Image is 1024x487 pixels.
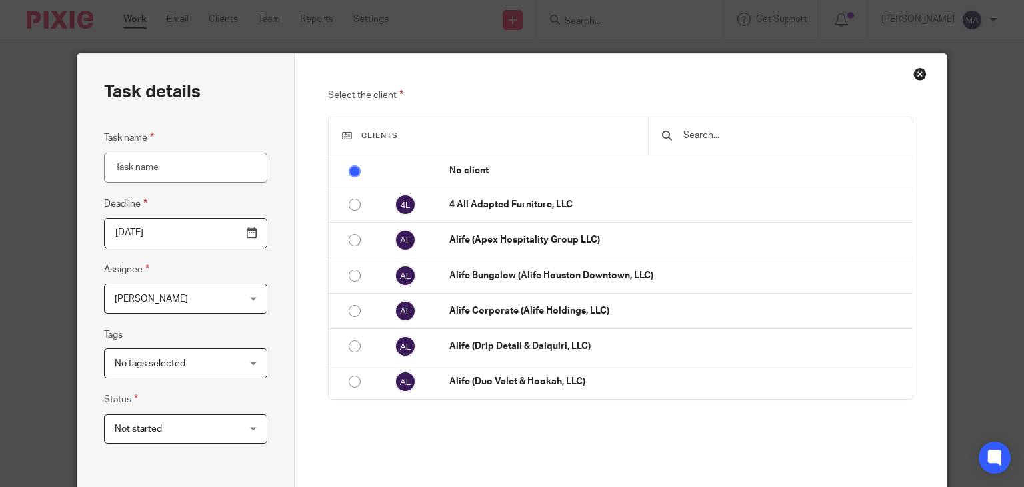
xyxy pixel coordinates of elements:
[449,269,905,282] p: Alife Bungalow (Alife Houston Downtown, LLC)
[449,375,905,388] p: Alife (Duo Valet & Hookah, LLC)
[328,87,913,103] p: Select the client
[449,233,905,247] p: Alife (Apex Hospitality Group LLC)
[104,262,149,277] label: Assignee
[115,359,185,368] span: No tags selected
[682,128,899,143] input: Search...
[115,294,188,304] span: [PERSON_NAME]
[395,265,416,286] img: svg%3E
[395,336,416,357] img: svg%3E
[913,67,927,81] div: Close this dialog window
[395,371,416,392] img: svg%3E
[449,198,905,211] p: 4 All Adapted Furniture, LLC
[104,153,267,183] input: Task name
[361,132,398,139] span: Clients
[115,424,162,434] span: Not started
[395,229,416,251] img: svg%3E
[104,218,267,248] input: Pick a date
[104,328,123,342] label: Tags
[104,130,154,145] label: Task name
[449,164,905,177] p: No client
[395,300,416,322] img: svg%3E
[395,194,416,215] img: svg%3E
[449,340,905,353] p: Alife (Drip Detail & Daiquiri, LLC)
[104,81,201,103] h2: Task details
[449,304,905,318] p: Alife Corporate (Alife Holdings, LLC)
[104,196,147,211] label: Deadline
[104,392,138,407] label: Status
